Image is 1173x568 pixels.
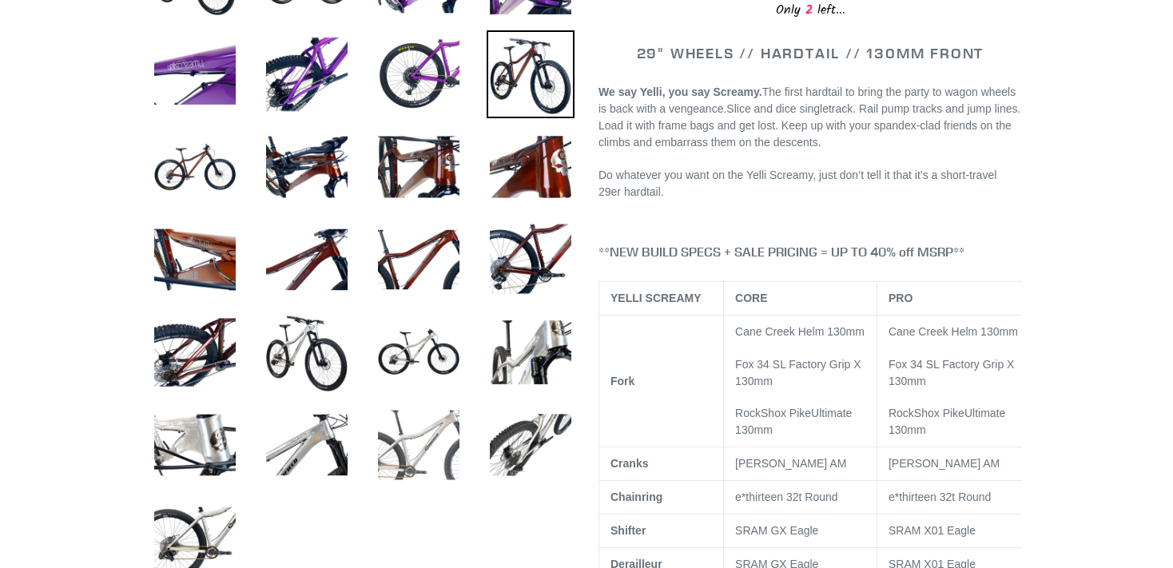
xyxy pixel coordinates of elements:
img: Load image into Gallery viewer, YELLI SCREAMY - Complete Bike [487,30,575,118]
img: Load image into Gallery viewer, YELLI SCREAMY - Complete Bike [487,123,575,211]
b: Shifter [610,524,646,537]
img: Load image into Gallery viewer, YELLI SCREAMY - Complete Bike [263,401,351,489]
img: Load image into Gallery viewer, YELLI SCREAMY - Complete Bike [375,30,463,118]
img: Load image into Gallery viewer, YELLI SCREAMY - Complete Bike [151,123,239,211]
span: e*thirteen 32t Round [889,491,991,503]
img: Load image into Gallery viewer, YELLI SCREAMY - Complete Bike [151,308,239,396]
img: Load image into Gallery viewer, YELLI SCREAMY - Complete Bike [263,308,351,396]
b: PRO [889,292,913,304]
h4: **NEW BUILD SPECS + SALE PRICING = UP TO 40% off MSRP** [598,244,1022,260]
img: Load image into Gallery viewer, YELLI SCREAMY - Complete Bike [151,216,239,304]
p: Slice and dice singletrack. Rail pump tracks and jump lines. Load it with frame bags and get lost... [598,84,1022,151]
span: The first hardtail to bring the party to wagon wheels is back with a vengeance. [598,85,1016,115]
b: CORE [735,292,767,304]
img: Load image into Gallery viewer, YELLI SCREAMY - Complete Bike [375,401,463,489]
img: Load image into Gallery viewer, YELLI SCREAMY - Complete Bike [375,308,463,396]
b: YELLI SCREAMY [610,292,702,304]
img: Load image into Gallery viewer, YELLI SCREAMY - Complete Bike [375,123,463,211]
p: Cane Creek Helm 130mm [889,324,1024,340]
span: Do whatever you want on the Yelli Screamy, just don’t tell it that it’s a short-travel 29er hardt... [598,169,996,198]
img: Load image into Gallery viewer, YELLI SCREAMY - Complete Bike [375,216,463,304]
img: Load image into Gallery viewer, YELLI SCREAMY - Complete Bike [487,401,575,489]
p: Fox 34 SL Factory Grip X 130mm [889,356,1024,390]
b: Fork [610,375,634,387]
b: We say Yelli, you say Screamy. [598,85,762,98]
td: SRAM X01 Eagle [877,514,1036,548]
p: Cane Creek Helm 130mm [735,324,865,340]
img: Load image into Gallery viewer, YELLI SCREAMY - Complete Bike [263,216,351,304]
span: e*thirteen 32t Round [735,491,837,503]
img: Load image into Gallery viewer, YELLI SCREAMY - Complete Bike [151,30,239,118]
span: 29" WHEELS // HARDTAIL // 130MM FRONT [637,44,984,62]
span: [PERSON_NAME] AM [889,457,1000,470]
span: [PERSON_NAME] AM [735,457,846,470]
span: RockShox Pike [889,407,964,419]
b: Chainring [610,491,662,503]
td: SRAM GX Eagle [724,514,877,548]
b: Cranks [610,457,648,470]
span: RockShox Pike [735,407,811,419]
img: Load image into Gallery viewer, YELLI SCREAMY - Complete Bike [151,401,239,489]
img: Load image into Gallery viewer, YELLI SCREAMY - Complete Bike [487,308,575,396]
img: Load image into Gallery viewer, YELLI SCREAMY - Complete Bike [487,216,575,304]
img: Load image into Gallery viewer, YELLI SCREAMY - Complete Bike [263,30,351,118]
p: Fox 34 SL Factory Grip X 130mm [735,356,865,390]
img: Load image into Gallery viewer, YELLI SCREAMY - Complete Bike [263,123,351,211]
